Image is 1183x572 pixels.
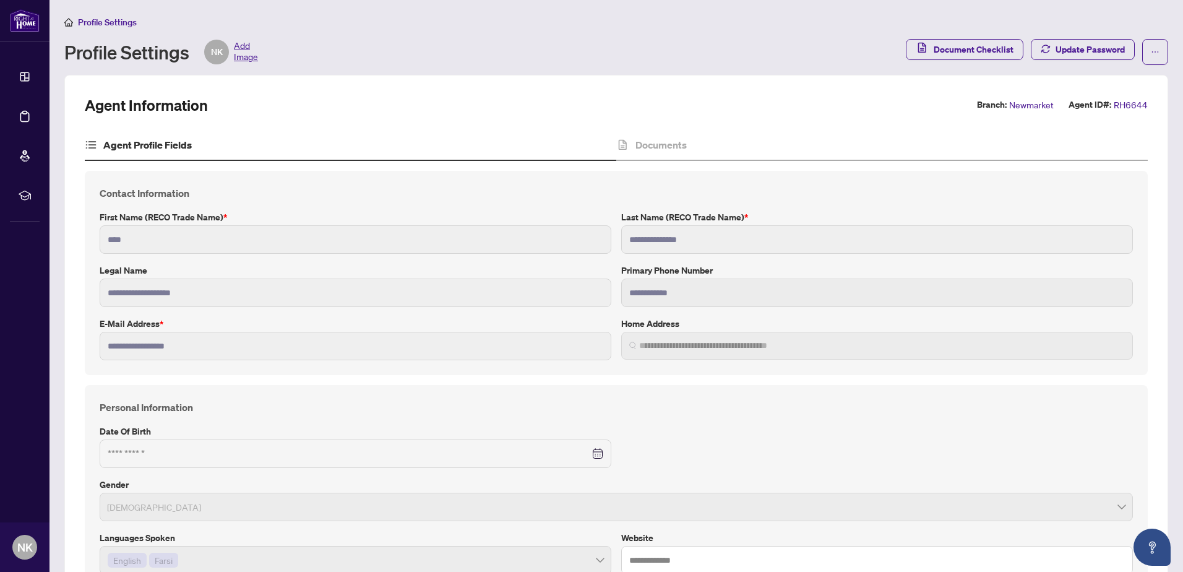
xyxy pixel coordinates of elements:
h4: Personal Information [100,400,1133,415]
span: NK [211,45,223,59]
h4: Documents [635,137,687,152]
label: First Name (RECO Trade Name) [100,210,611,224]
span: RH6644 [1114,98,1148,112]
span: NK [17,539,33,556]
label: E-mail Address [100,317,611,331]
label: Gender [100,478,1133,492]
span: Add Image [234,40,258,64]
label: Home Address [621,317,1133,331]
label: Date of Birth [100,425,611,438]
span: Profile Settings [78,17,137,28]
button: Update Password [1031,39,1135,60]
span: Farsi [149,553,178,568]
span: Farsi [155,553,173,567]
span: ellipsis [1151,48,1159,56]
div: Profile Settings [64,40,258,64]
span: Male [107,495,1125,519]
span: English [108,553,147,568]
span: home [64,18,73,27]
label: Primary Phone Number [621,264,1133,277]
label: Languages spoken [100,531,611,545]
img: search_icon [629,342,637,349]
button: Document Checklist [906,39,1023,60]
label: Last Name (RECO Trade Name) [621,210,1133,224]
label: Website [621,531,1133,545]
span: Newmarket [1009,98,1054,112]
img: logo [10,9,40,32]
h4: Agent Profile Fields [103,137,192,152]
span: Document Checklist [934,40,1013,59]
button: Open asap [1134,529,1171,566]
h2: Agent Information [85,95,208,115]
label: Legal Name [100,264,611,277]
h4: Contact Information [100,186,1133,201]
label: Branch: [977,98,1007,112]
span: English [113,553,141,567]
label: Agent ID#: [1069,98,1111,112]
span: Update Password [1056,40,1125,59]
